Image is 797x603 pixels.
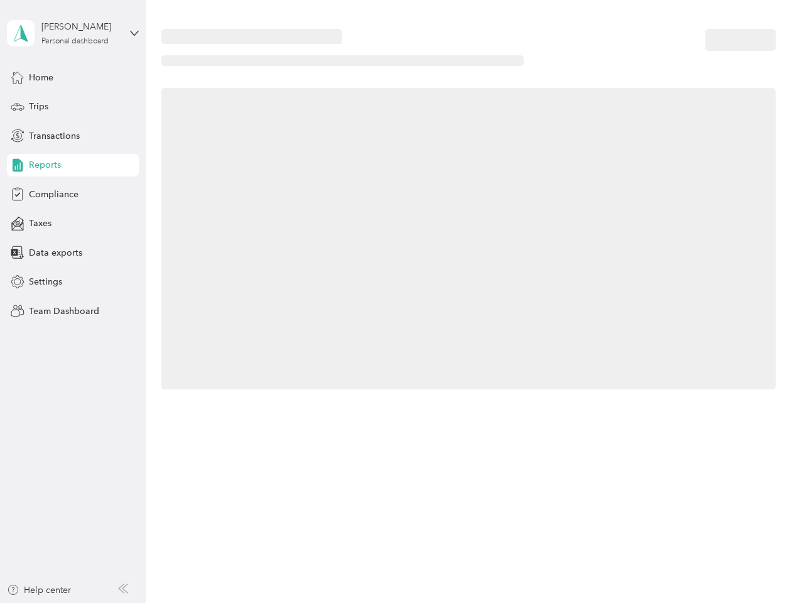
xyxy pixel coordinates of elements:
span: Settings [29,275,62,288]
span: Compliance [29,188,79,201]
span: Home [29,71,53,84]
span: Trips [29,100,48,113]
span: Reports [29,158,61,171]
span: Transactions [29,129,80,143]
span: Data exports [29,246,82,259]
div: [PERSON_NAME] [41,20,120,33]
span: Taxes [29,217,52,230]
iframe: Everlance-gr Chat Button Frame [727,533,797,603]
div: Personal dashboard [41,38,109,45]
span: Team Dashboard [29,305,99,318]
button: Help center [7,584,71,597]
